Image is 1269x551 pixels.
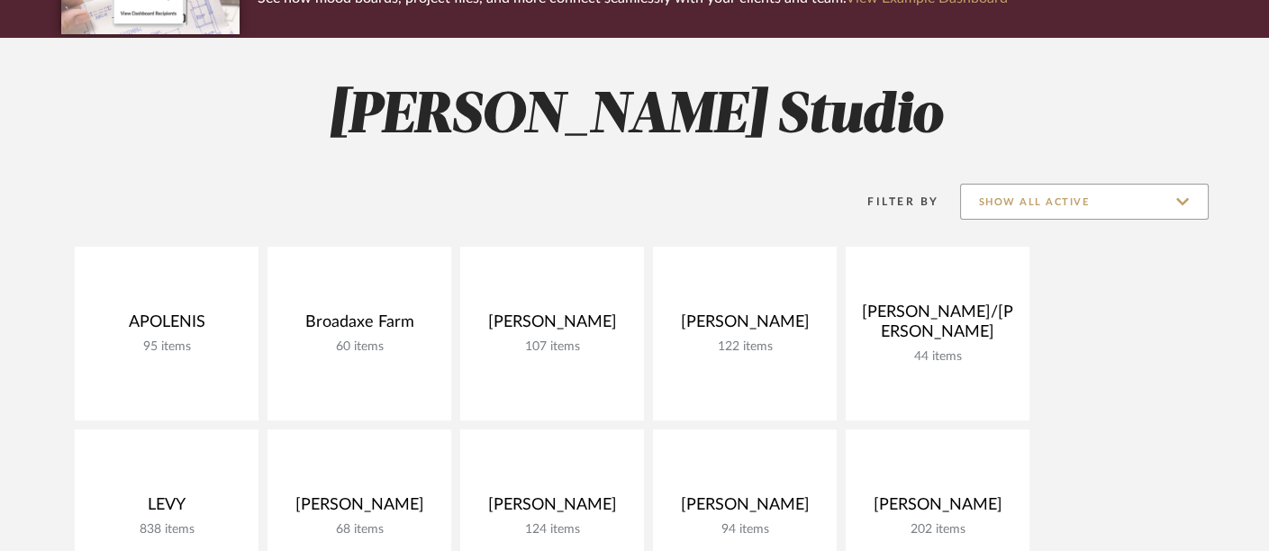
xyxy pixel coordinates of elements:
[89,495,244,522] div: LEVY
[282,495,437,522] div: [PERSON_NAME]
[860,303,1015,349] div: [PERSON_NAME]/[PERSON_NAME]
[667,339,822,355] div: 122 items
[89,312,244,339] div: APOLENIS
[860,522,1015,537] div: 202 items
[475,495,630,522] div: [PERSON_NAME]
[845,193,939,211] div: Filter By
[667,495,822,522] div: [PERSON_NAME]
[860,349,1015,365] div: 44 items
[667,312,822,339] div: [PERSON_NAME]
[282,312,437,339] div: Broadaxe Farm
[860,495,1015,522] div: [PERSON_NAME]
[475,312,630,339] div: [PERSON_NAME]
[89,339,244,355] div: 95 items
[475,522,630,537] div: 124 items
[667,522,822,537] div: 94 items
[475,339,630,355] div: 107 items
[89,522,244,537] div: 838 items
[282,339,437,355] div: 60 items
[282,522,437,537] div: 68 items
